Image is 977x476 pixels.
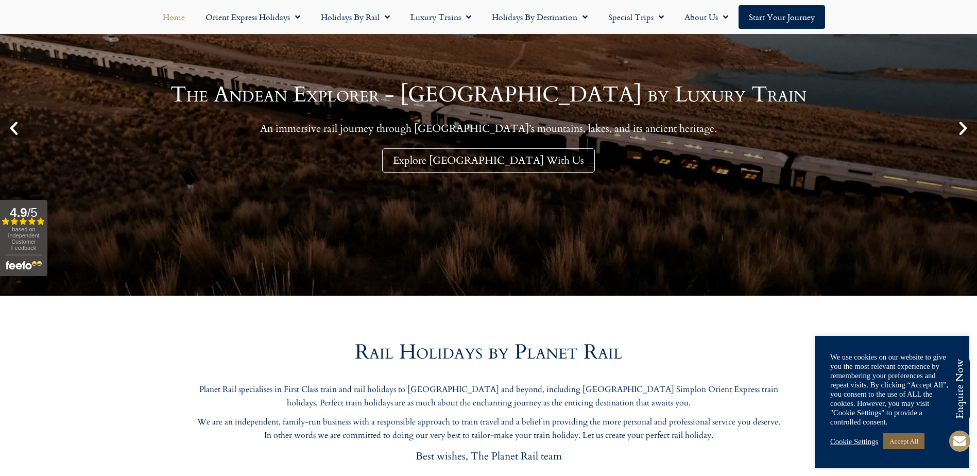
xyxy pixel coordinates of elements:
a: Holidays by Rail [311,5,400,29]
p: An immersive rail journey through [GEOGRAPHIC_DATA]’s mountains, lakes, and its ancient heritage. [170,122,807,135]
a: About Us [674,5,739,29]
p: We are an independent, family-run business with a responsible approach to train travel and a beli... [195,416,782,442]
a: Special Trips [598,5,674,29]
a: Home [152,5,195,29]
h1: The Andean Explorer - [GEOGRAPHIC_DATA] by Luxury Train [170,84,807,106]
p: Planet Rail specialises in First Class train and rail holidays to [GEOGRAPHIC_DATA] and beyond, i... [195,383,782,410]
a: Orient Express Holidays [195,5,311,29]
a: Cookie Settings [830,437,878,446]
div: We use cookies on our website to give you the most relevant experience by remembering your prefer... [830,352,954,427]
h2: Rail Holidays by Planet Rail [195,342,782,363]
a: Luxury Trains [400,5,482,29]
span: Best wishes, The Planet Rail team [416,449,562,463]
a: Start your Journey [739,5,825,29]
nav: Menu [5,5,972,29]
a: Explore [GEOGRAPHIC_DATA] With Us [382,148,595,173]
div: Previous slide [5,120,23,137]
a: Accept All [883,433,924,449]
div: Next slide [954,120,972,137]
a: Holidays by Destination [482,5,598,29]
